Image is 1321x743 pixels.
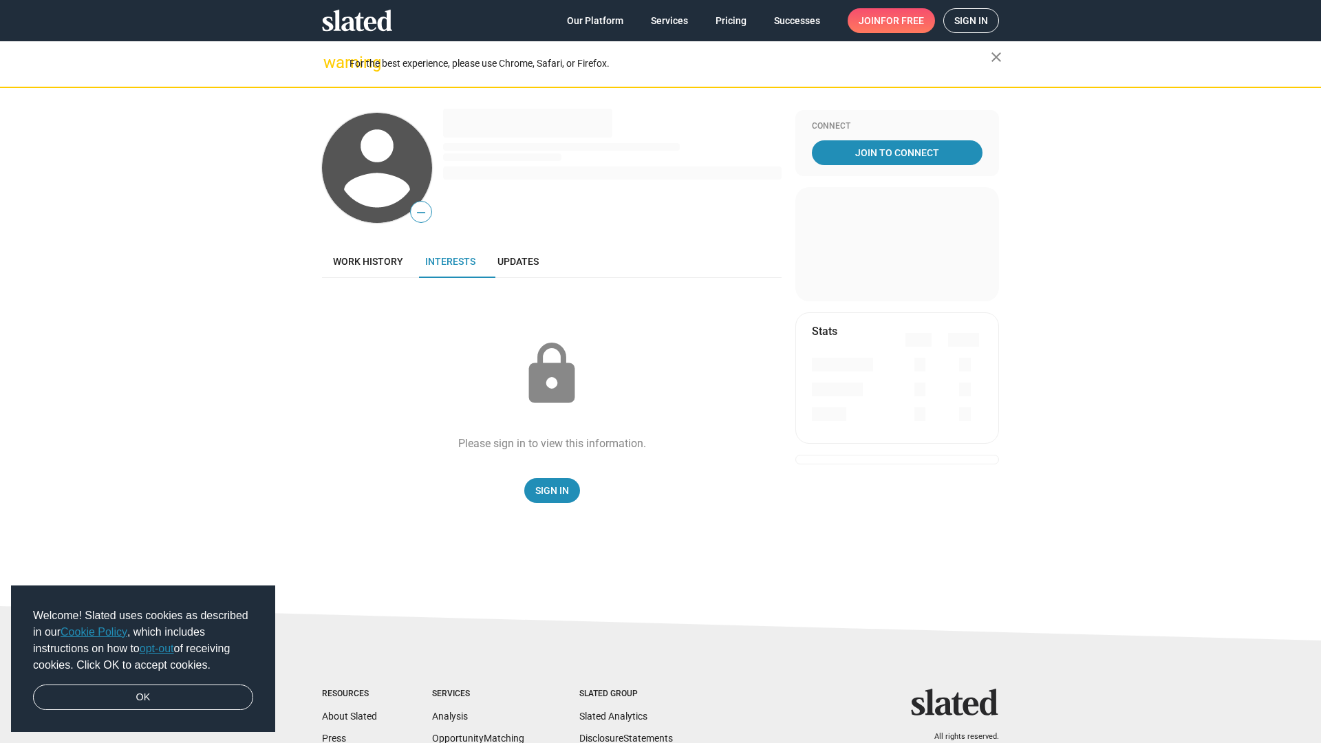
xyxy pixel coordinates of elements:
a: Successes [763,8,831,33]
span: Pricing [716,8,747,33]
mat-icon: lock [517,340,586,409]
a: Joinfor free [848,8,935,33]
a: Cookie Policy [61,626,127,638]
mat-card-title: Stats [812,324,837,338]
a: About Slated [322,711,377,722]
span: Interests [425,256,475,267]
span: Services [651,8,688,33]
span: for free [881,8,924,33]
mat-icon: warning [323,54,340,71]
a: Join To Connect [812,140,982,165]
a: Work history [322,245,414,278]
a: Services [640,8,699,33]
a: Our Platform [556,8,634,33]
span: Join [859,8,924,33]
div: Connect [812,121,982,132]
span: Sign In [535,478,569,503]
div: Slated Group [579,689,673,700]
a: dismiss cookie message [33,685,253,711]
span: Welcome! Slated uses cookies as described in our , which includes instructions on how to of recei... [33,607,253,674]
div: Please sign in to view this information. [458,436,646,451]
div: Resources [322,689,377,700]
span: Sign in [954,9,988,32]
a: opt-out [140,643,174,654]
a: Slated Analytics [579,711,647,722]
span: Successes [774,8,820,33]
a: Sign In [524,478,580,503]
div: Services [432,689,524,700]
a: Sign in [943,8,999,33]
mat-icon: close [988,49,1005,65]
a: Updates [486,245,550,278]
span: Join To Connect [815,140,980,165]
div: For the best experience, please use Chrome, Safari, or Firefox. [350,54,991,73]
a: Pricing [705,8,758,33]
span: Updates [497,256,539,267]
a: Interests [414,245,486,278]
a: Analysis [432,711,468,722]
span: Our Platform [567,8,623,33]
span: — [411,204,431,222]
div: cookieconsent [11,585,275,733]
span: Work history [333,256,403,267]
